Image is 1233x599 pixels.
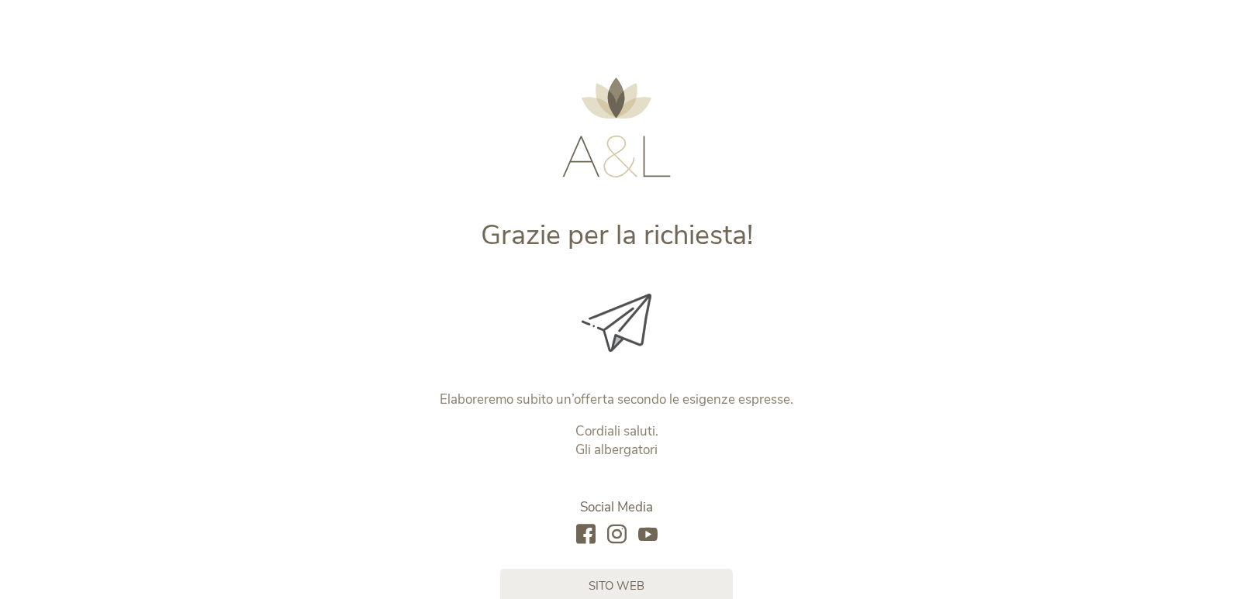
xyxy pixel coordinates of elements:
a: facebook [576,525,596,546]
span: sito web [589,578,644,594]
img: Grazie per la richiesta! [582,294,651,352]
span: Social Media [580,498,653,516]
p: Elaboreremo subito un’offerta secondo le esigenze espresse. [293,391,941,409]
a: youtube [638,525,658,546]
span: Grazie per la richiesta! [481,216,753,254]
img: AMONTI & LUNARIS Wellnessresort [562,77,671,177]
a: instagram [607,525,627,546]
p: Cordiali saluti. Gli albergatori [293,422,941,460]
